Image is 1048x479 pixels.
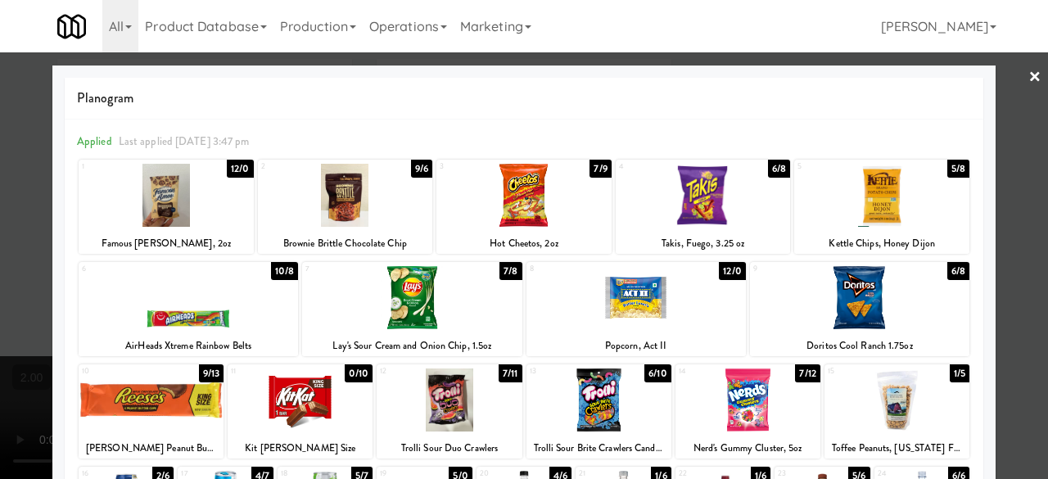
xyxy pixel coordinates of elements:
[797,233,967,254] div: Kettle Chips, Honey Dijon
[824,438,969,459] div: Toffee Peanuts, [US_STATE] Farm Fresh Snacks
[379,438,519,459] div: Trolli Sour Duo Crawlers
[827,438,967,459] div: Toffee Peanuts, [US_STATE] Farm Fresh Snacks
[644,364,671,382] div: 6/10
[79,160,254,254] div: 112/0Famous [PERSON_NAME], 2oz
[589,160,611,178] div: 7/9
[258,233,433,254] div: Brownie Brittle Chocolate Chip
[199,364,224,382] div: 9/13
[345,364,373,382] div: 0/10
[950,364,969,382] div: 1/5
[227,160,253,178] div: 12/0
[526,336,746,356] div: Popcorn, Act II
[302,336,522,356] div: Lay's Sour Cream and Onion Chip, 1.5oz
[436,160,612,254] div: 37/9Hot Cheetos, 2oz
[81,438,221,459] div: [PERSON_NAME] Peanut Butter Cups King Size
[616,160,791,254] div: 46/8Takis, Fuego, 3.25 oz
[795,364,820,382] div: 7/12
[679,364,748,378] div: 14
[228,438,373,459] div: Kit [PERSON_NAME] Size
[947,262,969,280] div: 6/8
[618,233,788,254] div: Takis, Fuego, 3.25 oz
[768,160,790,178] div: 6/8
[82,160,166,174] div: 1
[499,364,522,382] div: 7/11
[228,364,373,459] div: 110/10Kit [PERSON_NAME] Size
[436,233,612,254] div: Hot Cheetos, 2oz
[79,438,224,459] div: [PERSON_NAME] Peanut Butter Cups King Size
[828,364,897,378] div: 15
[77,86,971,111] span: Planogram
[271,262,298,280] div: 10/8
[79,336,298,356] div: AirHeads Xtreme Rainbow Belts
[230,438,370,459] div: Kit [PERSON_NAME] Size
[82,262,188,276] div: 6
[81,336,296,356] div: AirHeads Xtreme Rainbow Belts
[377,364,522,459] div: 127/11Trolli Sour Duo Crawlers
[305,262,412,276] div: 7
[82,364,151,378] div: 10
[530,364,599,378] div: 13
[752,336,967,356] div: Doritos Cool Ranch 1.75oz
[529,438,669,459] div: Trolli Sour Brite Crawlers Candy, 5 oz
[380,364,449,378] div: 12
[526,364,671,459] div: 136/10Trolli Sour Brite Crawlers Candy, 5 oz
[678,438,818,459] div: Nerd's Gummy Cluster, 5oz
[530,262,636,276] div: 8
[260,233,431,254] div: Brownie Brittle Chocolate Chip
[675,364,820,459] div: 147/12Nerd's Gummy Cluster, 5oz
[794,233,969,254] div: Kettle Chips, Honey Dijon
[231,364,300,378] div: 11
[258,160,433,254] div: 29/6Brownie Brittle Chocolate Chip
[377,438,522,459] div: Trolli Sour Duo Crawlers
[79,262,298,356] div: 610/8AirHeads Xtreme Rainbow Belts
[411,160,432,178] div: 9/6
[439,233,609,254] div: Hot Cheetos, 2oz
[499,262,522,280] div: 7/8
[794,160,969,254] div: 55/8Kettle Chips, Honey Dijon
[305,336,519,356] div: Lay's Sour Cream and Onion Chip, 1.5oz
[119,133,250,149] span: Last applied [DATE] 3:47 pm
[750,336,969,356] div: Doritos Cool Ranch 1.75oz
[675,438,820,459] div: Nerd's Gummy Cluster, 5oz
[753,262,860,276] div: 9
[302,262,522,356] div: 77/8Lay's Sour Cream and Onion Chip, 1.5oz
[1028,52,1041,103] a: ×
[529,336,743,356] div: Popcorn, Act II
[619,160,703,174] div: 4
[261,160,346,174] div: 2
[719,262,745,280] div: 12/0
[526,262,746,356] div: 812/0Popcorn, Act II
[81,233,251,254] div: Famous [PERSON_NAME], 2oz
[526,438,671,459] div: Trolli Sour Brite Crawlers Candy, 5 oz
[440,160,524,174] div: 3
[57,12,86,41] img: Micromart
[77,133,112,149] span: Applied
[947,160,969,178] div: 5/8
[616,233,791,254] div: Takis, Fuego, 3.25 oz
[824,364,969,459] div: 151/5Toffee Peanuts, [US_STATE] Farm Fresh Snacks
[79,233,254,254] div: Famous [PERSON_NAME], 2oz
[750,262,969,356] div: 96/8Doritos Cool Ranch 1.75oz
[79,364,224,459] div: 109/13[PERSON_NAME] Peanut Butter Cups King Size
[797,160,882,174] div: 5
